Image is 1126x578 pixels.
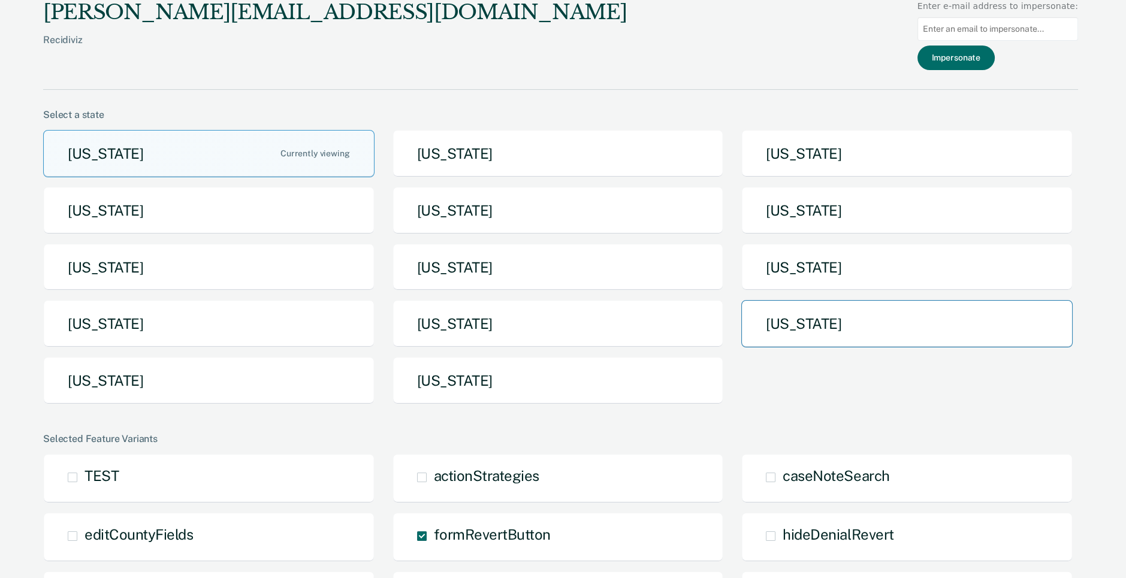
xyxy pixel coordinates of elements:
[43,187,375,234] button: [US_STATE]
[43,357,375,404] button: [US_STATE]
[741,130,1073,177] button: [US_STATE]
[393,300,724,347] button: [US_STATE]
[84,526,193,543] span: editCountyFields
[783,467,889,484] span: caseNoteSearch
[783,526,893,543] span: hideDenialRevert
[84,467,119,484] span: TEST
[434,526,551,543] span: formRevertButton
[393,244,724,291] button: [US_STATE]
[393,187,724,234] button: [US_STATE]
[43,244,375,291] button: [US_STATE]
[43,433,1078,444] div: Selected Feature Variants
[43,300,375,347] button: [US_STATE]
[741,300,1073,347] button: [US_STATE]
[741,244,1073,291] button: [US_STATE]
[741,187,1073,234] button: [US_STATE]
[434,467,539,484] span: actionStrategies
[393,357,724,404] button: [US_STATE]
[43,130,375,177] button: [US_STATE]
[43,34,627,65] div: Recidiviz
[43,109,1078,120] div: Select a state
[917,46,995,70] button: Impersonate
[393,130,724,177] button: [US_STATE]
[917,17,1078,41] input: Enter an email to impersonate...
